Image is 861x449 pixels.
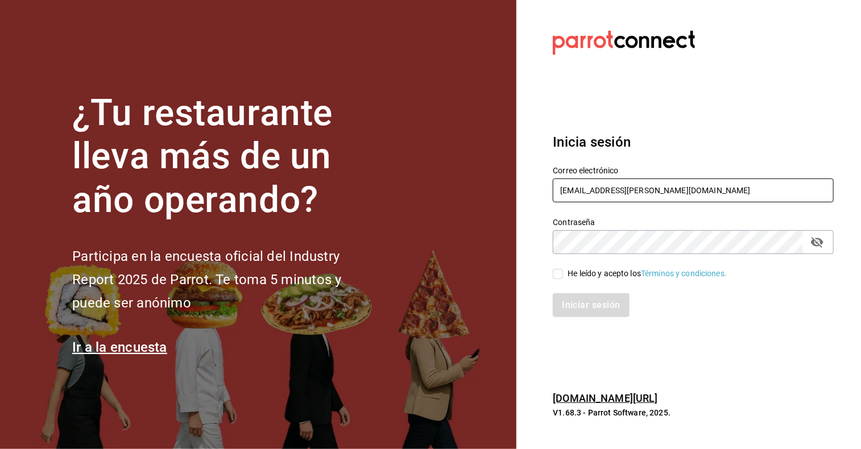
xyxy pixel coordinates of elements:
input: Ingresa tu correo electrónico [553,178,834,202]
button: passwordField [808,232,827,252]
a: Términos y condiciones. [641,269,727,278]
a: [DOMAIN_NAME][URL] [553,392,657,404]
a: Ir a la encuesta [72,339,167,355]
h1: ¿Tu restaurante lleva más de un año operando? [72,92,379,222]
label: Correo electrónico [553,167,834,174]
h2: Participa en la encuesta oficial del Industry Report 2025 de Parrot. Te toma 5 minutos y puede se... [72,245,379,314]
p: V1.68.3 - Parrot Software, 2025. [553,407,834,418]
h3: Inicia sesión [553,132,834,152]
label: Contraseña [553,218,834,226]
div: He leído y acepto los [568,268,727,280]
